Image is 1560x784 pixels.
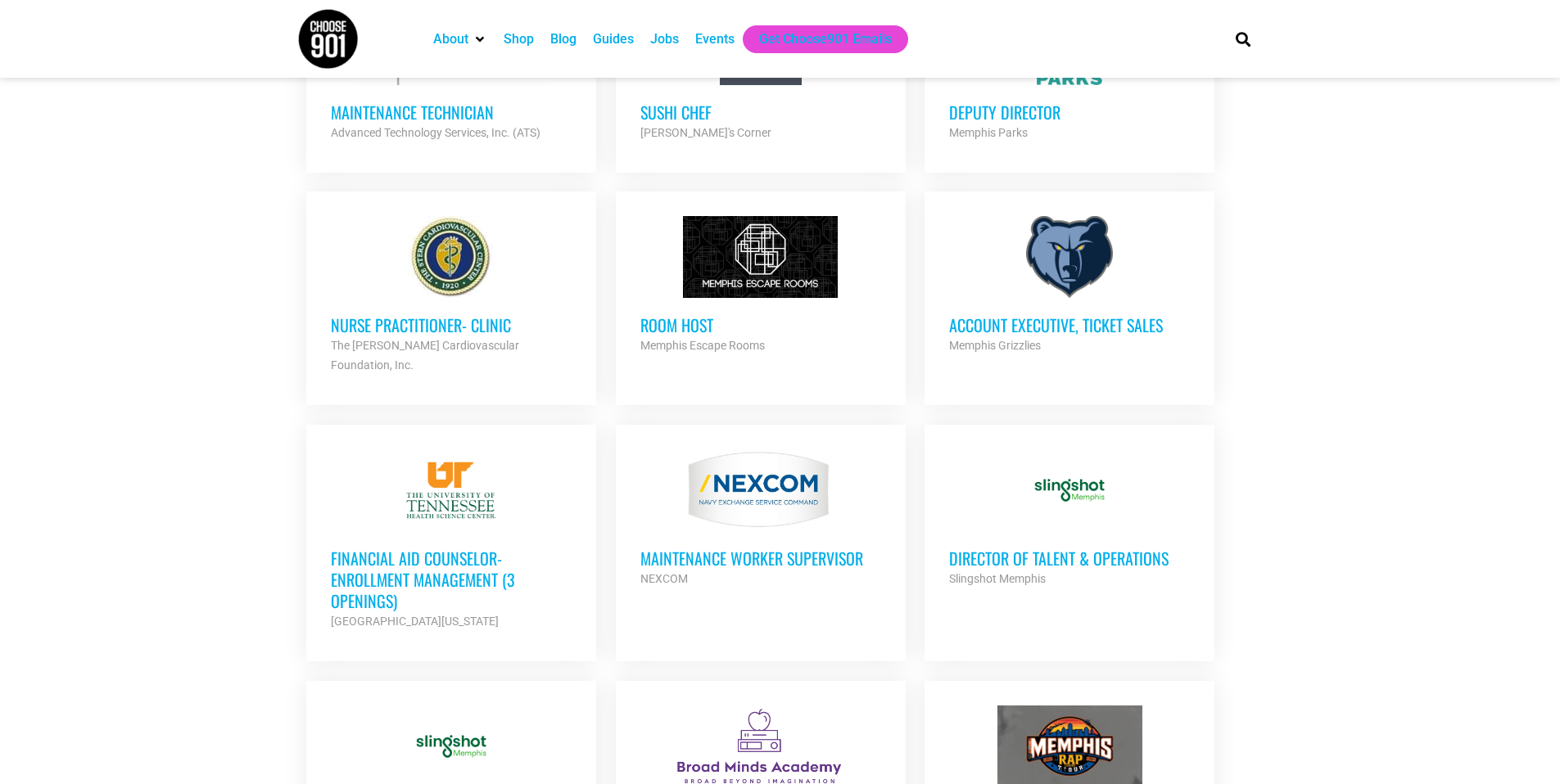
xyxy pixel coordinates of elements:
h3: Director of Talent & Operations [949,547,1190,569]
a: Director of Talent & Operations Slingshot Memphis [925,425,1214,613]
a: Account Executive, Ticket Sales Memphis Grizzlies [925,191,1214,380]
h3: Nurse Practitioner- Clinic [331,314,572,336]
h3: MAINTENANCE WORKER SUPERVISOR [640,547,881,569]
a: Events [695,29,735,49]
a: MAINTENANCE WORKER SUPERVISOR NEXCOM [616,425,906,613]
h3: Financial Aid Counselor-Enrollment Management (3 Openings) [331,547,572,611]
a: About [433,29,468,49]
nav: Main nav [425,25,1208,53]
a: Shop [504,29,534,49]
div: Search [1229,25,1256,52]
strong: Memphis Escape Rooms [640,339,765,352]
h3: Room Host [640,314,881,336]
a: Blog [550,29,577,49]
a: Jobs [650,29,679,49]
a: Financial Aid Counselor-Enrollment Management (3 Openings) [GEOGRAPHIC_DATA][US_STATE] [306,425,596,656]
div: About [425,25,495,53]
a: Room Host Memphis Escape Rooms [616,191,906,380]
strong: [PERSON_NAME]'s Corner [640,126,771,139]
strong: The [PERSON_NAME] Cardiovascular Foundation, Inc. [331,339,519,372]
h3: Account Executive, Ticket Sales [949,314,1190,336]
strong: [GEOGRAPHIC_DATA][US_STATE] [331,615,499,628]
strong: Advanced Technology Services, Inc. (ATS) [331,126,540,139]
strong: Slingshot Memphis [949,572,1046,585]
strong: NEXCOM [640,572,688,585]
a: Get Choose901 Emails [759,29,892,49]
a: Nurse Practitioner- Clinic The [PERSON_NAME] Cardiovascular Foundation, Inc. [306,191,596,399]
h3: Maintenance Technician [331,101,572,123]
h3: Deputy Director [949,101,1190,123]
strong: Memphis Parks [949,126,1028,139]
a: Guides [593,29,634,49]
h3: Sushi Chef [640,101,881,123]
strong: Memphis Grizzlies [949,339,1041,352]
